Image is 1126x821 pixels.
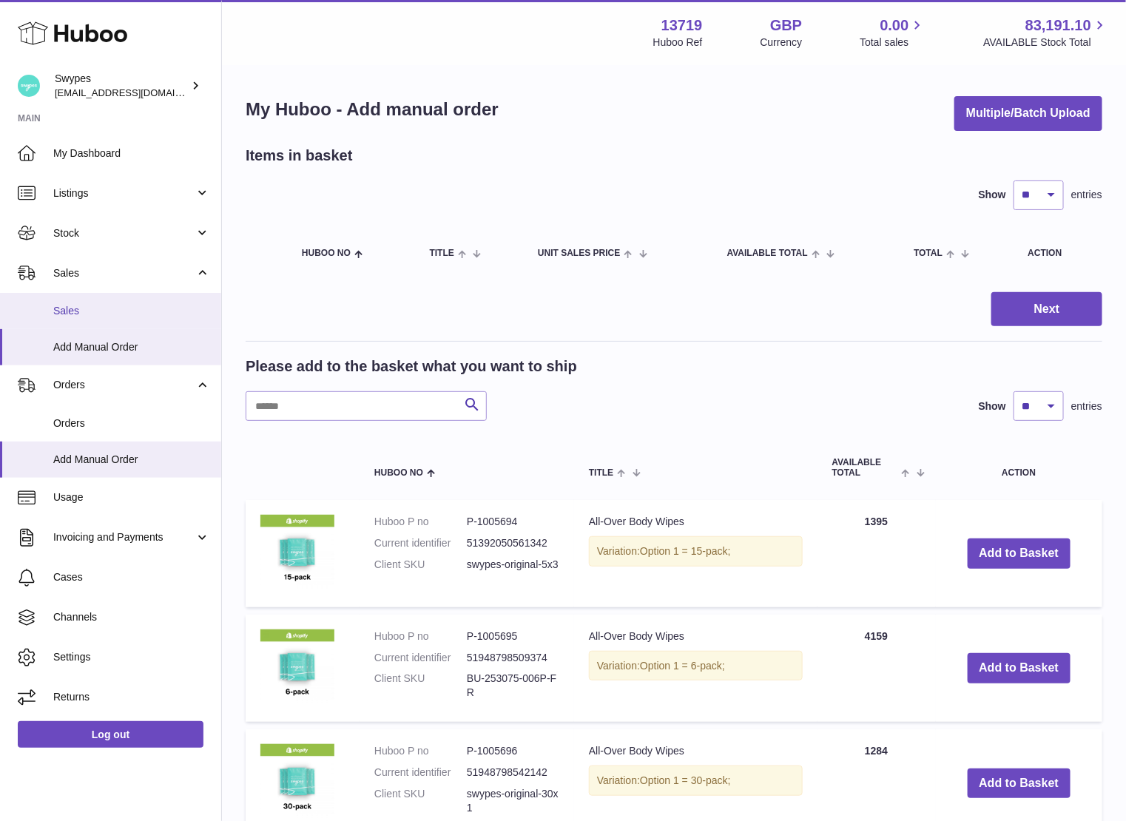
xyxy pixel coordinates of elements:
button: Add to Basket [968,653,1071,683]
div: Variation: [589,766,803,796]
button: Add to Basket [968,538,1071,569]
dd: P-1005694 [467,515,559,529]
td: 1395 [817,500,936,607]
span: Option 1 = 6-pack; [640,660,725,672]
h2: Please add to the basket what you want to ship [246,357,577,376]
span: Add Manual Order [53,340,210,354]
button: Next [991,292,1102,327]
span: Sales [53,266,195,280]
span: My Dashboard [53,146,210,161]
h1: My Huboo - Add manual order [246,98,499,121]
div: Variation: [589,651,803,681]
span: Add Manual Order [53,453,210,467]
h2: Items in basket [246,146,353,166]
dd: 51948798542142 [467,766,559,780]
th: Action [936,443,1102,492]
dd: P-1005695 [467,629,559,643]
img: All-Over Body Wipes [260,744,334,818]
dd: 51392050561342 [467,536,559,550]
span: Listings [53,186,195,200]
td: 4159 [817,615,936,723]
label: Show [979,399,1006,413]
dt: Client SKU [374,558,467,572]
dd: swypes-original-5x3 [467,558,559,572]
span: Settings [53,650,210,664]
a: 83,191.10 AVAILABLE Stock Total [983,16,1108,50]
span: Sales [53,304,210,318]
span: Huboo no [374,468,423,478]
dt: Huboo P no [374,744,467,758]
dd: BU-253075-006P-FR [467,672,559,700]
a: 0.00 Total sales [860,16,926,50]
span: AVAILABLE Stock Total [983,36,1108,50]
div: Variation: [589,536,803,567]
dd: 51948798509374 [467,651,559,665]
img: hello@swypes.co.uk [18,75,40,97]
span: Orders [53,416,210,430]
button: Add to Basket [968,768,1071,799]
span: Orders [53,378,195,392]
div: Action [1028,249,1088,258]
dt: Huboo P no [374,515,467,529]
div: Currency [761,36,803,50]
td: All-Over Body Wipes [574,615,817,723]
div: Swypes [55,72,188,100]
div: Huboo Ref [653,36,703,50]
span: Huboo no [302,249,351,258]
span: entries [1071,188,1102,202]
span: Total sales [860,36,926,50]
span: [EMAIL_ADDRESS][DOMAIN_NAME] [55,87,218,98]
span: Title [589,468,613,478]
img: All-Over Body Wipes [260,629,334,703]
strong: GBP [770,16,802,36]
dd: P-1005696 [467,744,559,758]
label: Show [979,188,1006,202]
span: AVAILABLE Total [727,249,808,258]
span: AVAILABLE Total [832,458,898,477]
a: Log out [18,721,203,748]
td: All-Over Body Wipes [574,500,817,607]
span: 83,191.10 [1025,16,1091,36]
strong: 13719 [661,16,703,36]
span: 0.00 [880,16,909,36]
span: Cases [53,570,210,584]
span: entries [1071,399,1102,413]
span: Unit Sales Price [538,249,620,258]
span: Usage [53,490,210,504]
dt: Client SKU [374,672,467,700]
span: Returns [53,690,210,704]
span: Option 1 = 30-pack; [640,774,731,786]
span: Invoicing and Payments [53,530,195,544]
dd: swypes-original-30x1 [467,787,559,815]
dt: Current identifier [374,536,467,550]
dt: Current identifier [374,651,467,665]
span: Option 1 = 15-pack; [640,545,731,557]
span: Stock [53,226,195,240]
span: Channels [53,610,210,624]
button: Multiple/Batch Upload [954,96,1102,131]
dt: Current identifier [374,766,467,780]
span: Title [430,249,454,258]
dt: Huboo P no [374,629,467,643]
dt: Client SKU [374,787,467,815]
span: Total [914,249,943,258]
img: All-Over Body Wipes [260,515,334,589]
